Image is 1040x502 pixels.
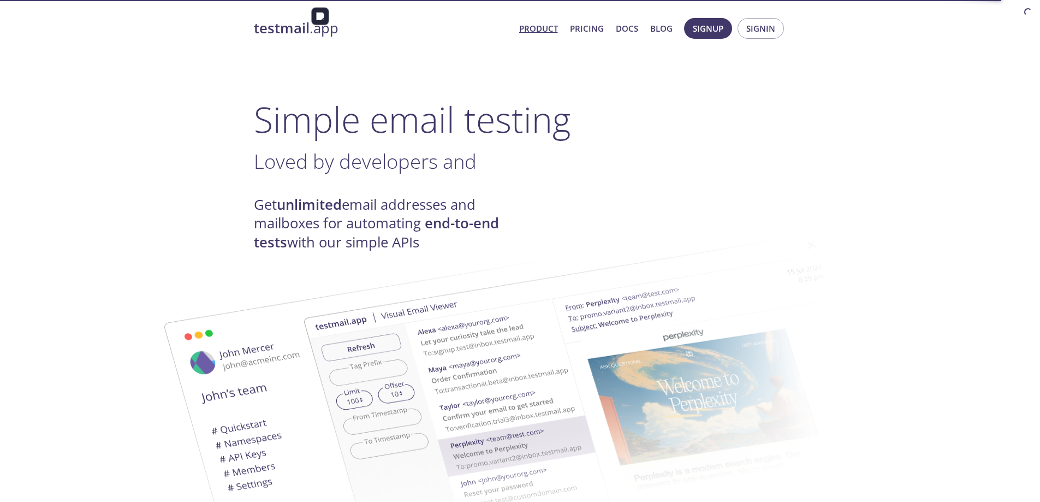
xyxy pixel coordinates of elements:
[254,98,787,140] h1: Simple email testing
[254,196,520,252] h4: Get email addresses and mailboxes for automating with our simple APIs
[254,19,510,38] a: testmail.app
[277,195,342,214] strong: unlimited
[746,21,775,36] span: Signin
[254,214,499,251] strong: end-to-end tests
[650,21,673,36] a: Blog
[693,21,723,36] span: Signup
[684,18,732,39] button: Signup
[738,18,784,39] button: Signin
[616,21,638,36] a: Docs
[254,19,310,38] strong: testmail
[254,147,477,175] span: Loved by developers and
[519,21,558,36] a: Product
[570,21,604,36] a: Pricing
